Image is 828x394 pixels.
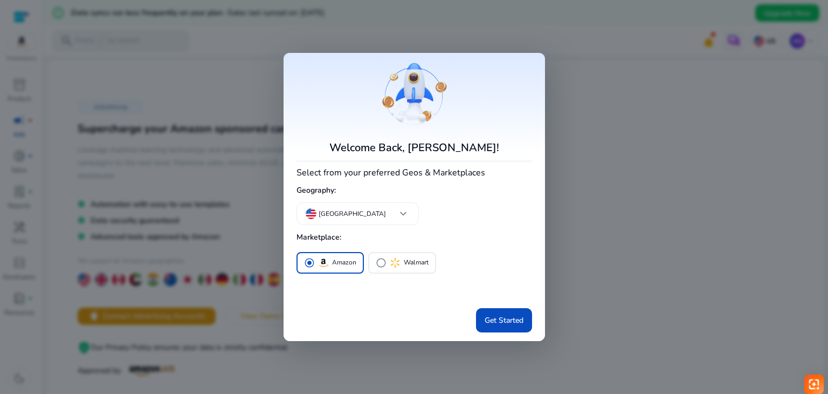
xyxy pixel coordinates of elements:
[296,182,532,200] h5: Geography:
[317,256,330,269] img: amazon.svg
[296,229,532,247] h5: Marketplace:
[304,257,315,268] span: radio_button_checked
[332,257,356,268] p: Amazon
[319,209,386,219] p: [GEOGRAPHIC_DATA]
[485,315,523,326] span: Get Started
[476,308,532,332] button: Get Started
[389,256,402,269] img: walmart.svg
[376,257,387,268] span: radio_button_unchecked
[404,257,429,268] p: Walmart
[397,207,410,220] span: keyboard_arrow_down
[306,208,316,219] img: us.svg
